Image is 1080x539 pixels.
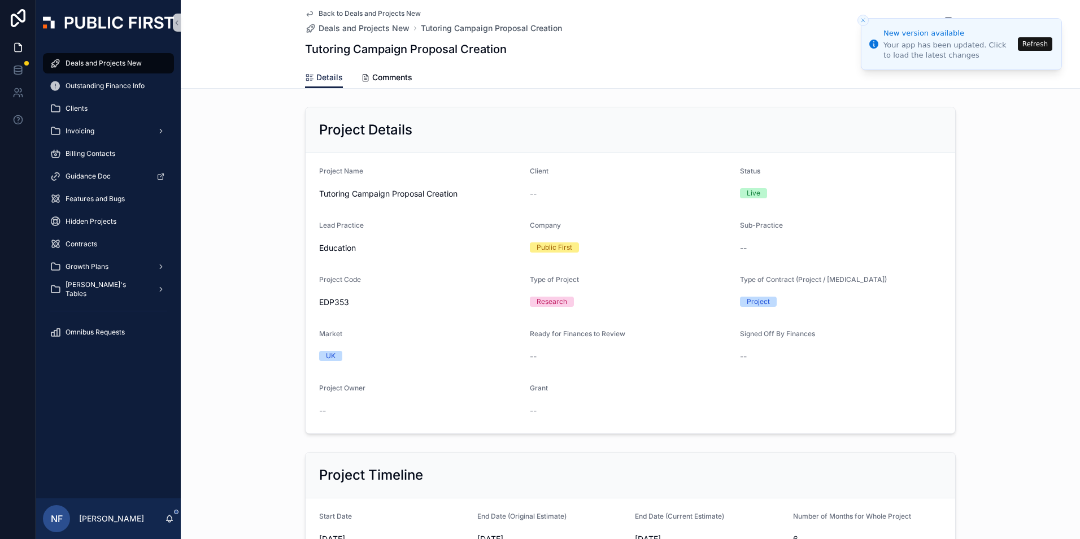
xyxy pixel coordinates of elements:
[319,167,363,175] span: Project Name
[635,512,724,520] span: End Date (Current Estimate)
[537,297,567,307] div: Research
[319,23,410,34] span: Deals and Projects New
[51,512,63,525] span: NF
[43,211,174,232] a: Hidden Projects
[66,172,111,181] span: Guidance Doc
[66,280,148,298] span: [PERSON_NAME]'s Tables
[319,221,364,229] span: Lead Practice
[530,221,561,229] span: Company
[319,329,342,338] span: Market
[793,512,911,520] span: Number of Months for Whole Project
[36,45,181,357] div: scrollable content
[740,221,783,229] span: Sub-Practice
[537,242,572,253] div: Public First
[305,9,421,18] a: Back to Deals and Projects New
[530,384,548,392] span: Grant
[66,81,145,90] span: Outstanding Finance Info
[319,275,361,284] span: Project Code
[883,28,1014,39] div: New version available
[43,257,174,277] a: Growth Plans
[319,297,521,308] span: EDP353
[43,234,174,254] a: Contracts
[43,322,174,342] a: Omnibus Requests
[319,242,356,254] span: Education
[530,167,548,175] span: Client
[319,466,423,484] h2: Project Timeline
[857,15,869,26] button: Close toast
[66,104,88,113] span: Clients
[477,512,567,520] span: End Date (Original Estimate)
[66,217,116,226] span: Hidden Projects
[1018,37,1052,51] button: Refresh
[530,275,579,284] span: Type of Project
[740,275,887,284] span: Type of Contract (Project / [MEDICAL_DATA])
[43,98,174,119] a: Clients
[43,279,174,299] a: [PERSON_NAME]'s Tables
[740,242,747,254] span: --
[319,121,412,139] h2: Project Details
[319,512,352,520] span: Start Date
[66,149,115,158] span: Billing Contacts
[530,351,537,362] span: --
[79,513,144,524] p: [PERSON_NAME]
[421,23,562,34] a: Tutoring Campaign Proposal Creation
[530,405,537,416] span: --
[326,351,336,361] div: UK
[740,351,747,362] span: --
[305,67,343,89] a: Details
[66,194,125,203] span: Features and Bugs
[747,188,760,198] div: Live
[43,76,174,96] a: Outstanding Finance Info
[305,41,507,57] h1: Tutoring Campaign Proposal Creation
[372,72,412,83] span: Comments
[319,9,421,18] span: Back to Deals and Projects New
[66,127,94,136] span: Invoicing
[43,53,174,73] a: Deals and Projects New
[43,189,174,209] a: Features and Bugs
[43,144,174,164] a: Billing Contacts
[66,262,108,271] span: Growth Plans
[316,72,343,83] span: Details
[740,329,815,338] span: Signed Off By Finances
[530,188,537,199] span: --
[66,59,142,68] span: Deals and Projects New
[319,384,365,392] span: Project Owner
[740,167,760,175] span: Status
[43,166,174,186] a: Guidance Doc
[66,328,125,337] span: Omnibus Requests
[43,121,174,141] a: Invoicing
[66,240,97,249] span: Contracts
[530,329,625,338] span: Ready for Finances to Review
[319,188,521,199] span: Tutoring Campaign Proposal Creation
[361,67,412,90] a: Comments
[319,405,326,416] span: --
[43,16,174,29] img: App logo
[747,297,770,307] div: Project
[883,40,1014,60] div: Your app has been updated. Click to load the latest changes
[305,23,410,34] a: Deals and Projects New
